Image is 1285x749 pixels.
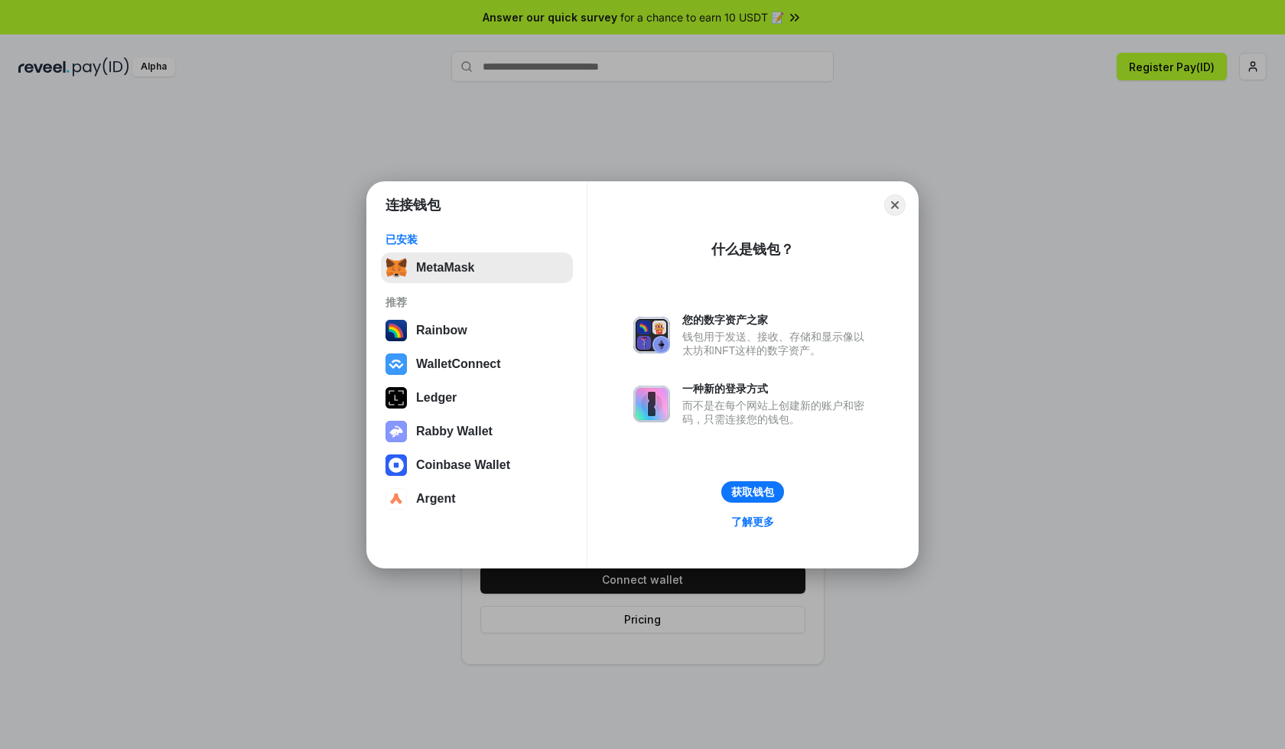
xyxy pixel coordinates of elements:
[633,386,670,422] img: svg+xml,%3Csvg%20xmlns%3D%22http%3A%2F%2Fwww.w3.org%2F2000%2Fsvg%22%20fill%3D%22none%22%20viewBox...
[416,357,501,371] div: WalletConnect
[381,484,573,514] button: Argent
[385,454,407,476] img: svg+xml,%3Csvg%20width%3D%2228%22%20height%3D%2228%22%20viewBox%3D%220%200%2028%2028%22%20fill%3D...
[385,196,441,214] h1: 连接钱包
[682,313,872,327] div: 您的数字资产之家
[722,512,783,532] a: 了解更多
[416,391,457,405] div: Ledger
[385,387,407,409] img: svg+xml,%3Csvg%20xmlns%3D%22http%3A%2F%2Fwww.w3.org%2F2000%2Fsvg%22%20width%3D%2228%22%20height%3...
[385,488,407,510] img: svg+xml,%3Csvg%20width%3D%2228%22%20height%3D%2228%22%20viewBox%3D%220%200%2028%2028%22%20fill%3D...
[381,252,573,283] button: MetaMask
[884,194,906,216] button: Close
[682,330,872,357] div: 钱包用于发送、接收、存储和显示像以太坊和NFT这样的数字资产。
[633,317,670,353] img: svg+xml,%3Csvg%20xmlns%3D%22http%3A%2F%2Fwww.w3.org%2F2000%2Fsvg%22%20fill%3D%22none%22%20viewBox...
[416,425,493,438] div: Rabby Wallet
[416,492,456,506] div: Argent
[381,349,573,379] button: WalletConnect
[731,485,774,499] div: 获取钱包
[385,353,407,375] img: svg+xml,%3Csvg%20width%3D%2228%22%20height%3D%2228%22%20viewBox%3D%220%200%2028%2028%22%20fill%3D...
[416,324,467,337] div: Rainbow
[416,261,474,275] div: MetaMask
[385,233,568,246] div: 已安装
[385,257,407,278] img: svg+xml,%3Csvg%20fill%3D%22none%22%20height%3D%2233%22%20viewBox%3D%220%200%2035%2033%22%20width%...
[385,320,407,341] img: svg+xml,%3Csvg%20width%3D%22120%22%20height%3D%22120%22%20viewBox%3D%220%200%20120%20120%22%20fil...
[731,515,774,529] div: 了解更多
[682,382,872,396] div: 一种新的登录方式
[385,421,407,442] img: svg+xml,%3Csvg%20xmlns%3D%22http%3A%2F%2Fwww.w3.org%2F2000%2Fsvg%22%20fill%3D%22none%22%20viewBox...
[721,481,784,503] button: 获取钱包
[385,295,568,309] div: 推荐
[381,383,573,413] button: Ledger
[381,450,573,480] button: Coinbase Wallet
[416,458,510,472] div: Coinbase Wallet
[682,399,872,426] div: 而不是在每个网站上创建新的账户和密码，只需连接您的钱包。
[711,240,794,259] div: 什么是钱包？
[381,416,573,447] button: Rabby Wallet
[381,315,573,346] button: Rainbow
